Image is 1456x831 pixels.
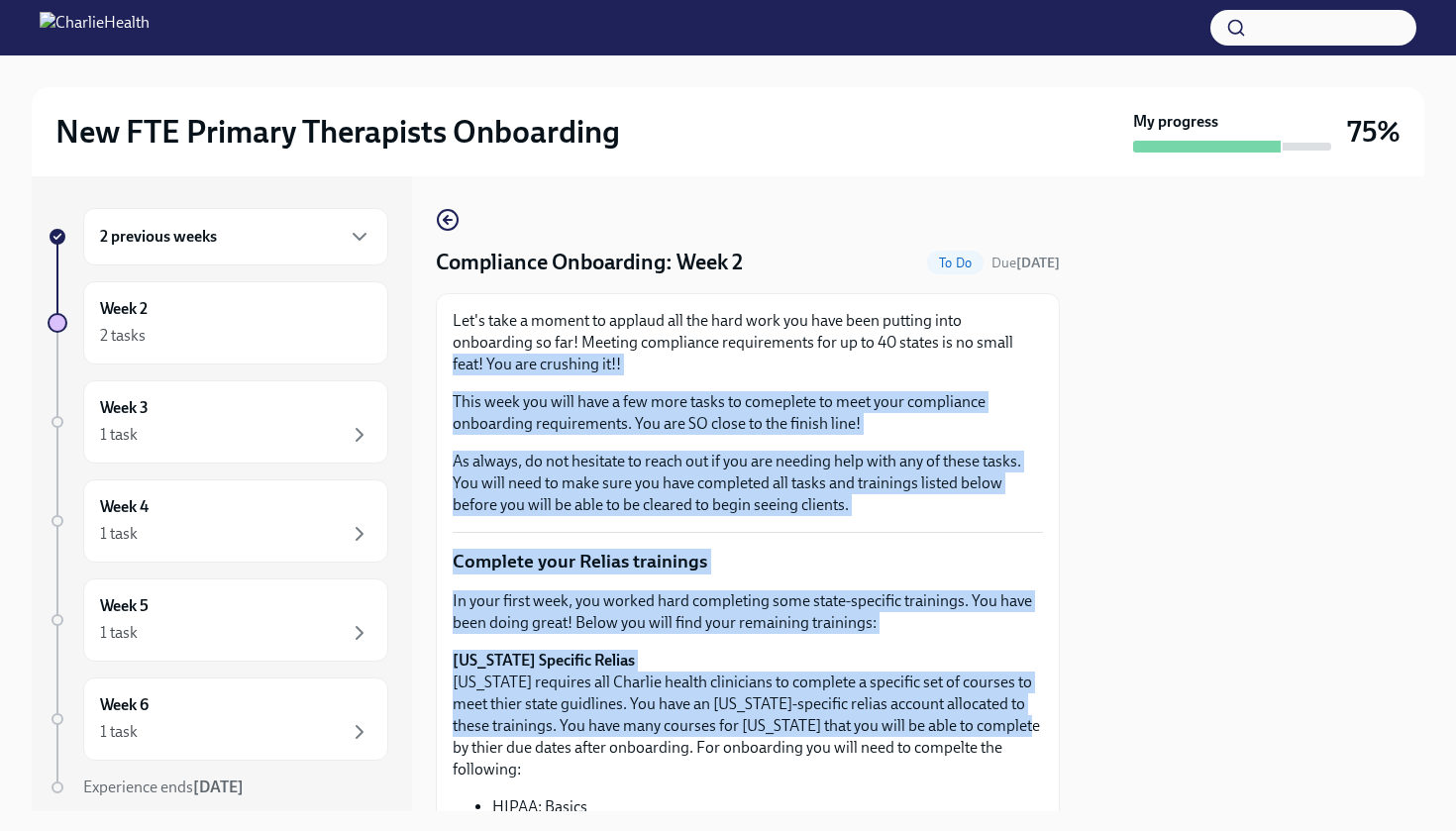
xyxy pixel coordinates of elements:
[436,248,743,277] h4: Compliance Onboarding: Week 2
[100,622,138,644] div: 1 task
[492,796,1043,818] li: HIPAA: Basics
[991,254,1060,272] span: August 30th, 2025 10:00
[100,523,138,545] div: 1 task
[100,595,149,617] h6: Week 5
[48,380,388,464] a: Week 31 task
[100,721,138,743] div: 1 task
[453,451,1043,516] p: As always, do not hesitate to reach out if you are needing help with any of these tasks. You will...
[453,650,1043,780] p: [US_STATE] requires all Charlie health clinicians to complete a specific set of courses to meet t...
[453,391,1043,435] p: This week you will have a few more tasks to comeplete to meet your compliance onboarding requirem...
[48,578,388,662] a: Week 51 task
[100,325,146,347] div: 2 tasks
[1347,114,1401,150] h3: 75%
[453,590,1043,634] p: In your first week, you worked hard completing some state-specific trainings. You have been doing...
[927,256,984,270] span: To Do
[453,310,1043,375] p: Let's take a moment to applaud all the hard work you have been putting into onboarding so far! Me...
[48,281,388,364] a: Week 22 tasks
[1133,111,1218,133] strong: My progress
[83,208,388,265] div: 2 previous weeks
[991,255,1060,271] span: Due
[48,479,388,563] a: Week 41 task
[48,677,388,761] a: Week 61 task
[453,549,1043,574] p: Complete your Relias trainings
[453,651,635,670] strong: [US_STATE] Specific Relias
[100,397,149,419] h6: Week 3
[55,112,620,152] h2: New FTE Primary Therapists Onboarding
[100,298,148,320] h6: Week 2
[100,226,217,248] h6: 2 previous weeks
[100,424,138,446] div: 1 task
[100,694,149,716] h6: Week 6
[83,778,244,796] span: Experience ends
[1016,255,1060,271] strong: [DATE]
[193,778,244,796] strong: [DATE]
[100,496,149,518] h6: Week 4
[40,12,150,44] img: CharlieHealth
